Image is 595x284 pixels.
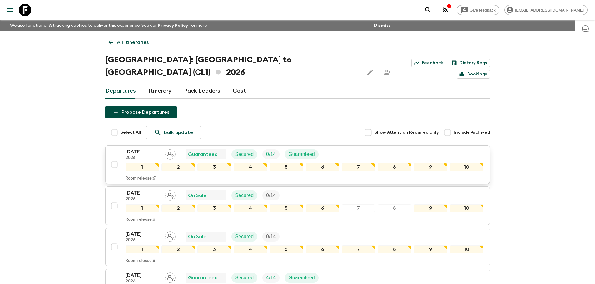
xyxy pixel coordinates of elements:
[466,8,499,12] span: Give feedback
[188,151,218,158] p: Guaranteed
[422,4,434,16] button: search adventures
[378,245,411,253] div: 8
[126,279,160,284] p: 2026
[288,274,315,282] p: Guaranteed
[126,217,156,222] p: Room release: 61
[414,163,447,171] div: 9
[450,245,483,253] div: 10
[146,126,201,139] a: Bulk update
[105,186,490,225] button: [DATE]2026Assign pack leaderOn SaleSecuredTrip Fill12345678910Room release:61
[161,245,195,253] div: 2
[197,204,231,212] div: 3
[306,163,339,171] div: 6
[117,39,149,46] p: All itineraries
[126,272,160,279] p: [DATE]
[126,163,159,171] div: 1
[457,5,499,15] a: Give feedback
[262,149,280,159] div: Trip Fill
[374,129,439,136] span: Show Attention Required only
[105,36,152,49] a: All itineraries
[126,204,159,212] div: 1
[126,245,159,253] div: 1
[165,274,176,279] span: Assign pack leader
[184,84,220,99] a: Pack Leaders
[372,21,392,30] button: Dismiss
[270,204,303,212] div: 5
[342,245,375,253] div: 7
[235,151,254,158] p: Secured
[270,245,303,253] div: 5
[306,204,339,212] div: 6
[288,151,315,158] p: Guaranteed
[197,245,231,253] div: 3
[266,233,276,240] p: 0 / 14
[234,204,267,212] div: 4
[188,233,206,240] p: On Sale
[231,149,258,159] div: Secured
[158,23,188,28] a: Privacy Policy
[161,163,195,171] div: 2
[262,190,280,200] div: Trip Fill
[231,190,258,200] div: Secured
[234,245,267,253] div: 4
[105,54,359,79] h1: [GEOGRAPHIC_DATA]: [GEOGRAPHIC_DATA] to [GEOGRAPHIC_DATA] (CL1) 2026
[126,176,156,181] p: Room release: 61
[235,192,254,199] p: Secured
[262,273,280,283] div: Trip Fill
[126,148,160,156] p: [DATE]
[378,163,411,171] div: 8
[105,84,136,99] a: Departures
[450,204,483,212] div: 10
[266,151,276,158] p: 0 / 14
[105,228,490,266] button: [DATE]2026Assign pack leaderOn SaleSecuredTrip Fill12345678910Room release:61
[165,151,176,156] span: Assign pack leader
[342,163,375,171] div: 7
[126,197,160,202] p: 2026
[266,192,276,199] p: 0 / 14
[234,163,267,171] div: 4
[105,106,177,118] button: Propose Departures
[411,59,446,67] a: Feedback
[364,66,376,79] button: Edit this itinerary
[454,129,490,136] span: Include Archived
[126,258,156,263] p: Room release: 61
[235,274,254,282] p: Secured
[306,245,339,253] div: 6
[126,238,160,243] p: 2026
[7,20,210,31] p: We use functional & tracking cookies to deliver this experience. See our for more.
[148,84,171,99] a: Itinerary
[450,163,483,171] div: 10
[231,273,258,283] div: Secured
[126,230,160,238] p: [DATE]
[270,163,303,171] div: 5
[121,129,141,136] span: Select All
[126,156,160,161] p: 2026
[414,245,447,253] div: 9
[414,204,447,212] div: 9
[233,84,246,99] a: Cost
[449,59,490,67] a: Dietary Reqs
[164,129,193,136] p: Bulk update
[381,66,394,79] span: Share this itinerary
[165,233,176,238] span: Assign pack leader
[266,274,276,282] p: 4 / 14
[161,204,195,212] div: 2
[457,70,490,79] a: Bookings
[262,232,280,242] div: Trip Fill
[197,163,231,171] div: 3
[4,4,16,16] button: menu
[235,233,254,240] p: Secured
[188,274,218,282] p: Guaranteed
[504,5,588,15] div: [EMAIL_ADDRESS][DOMAIN_NAME]
[342,204,375,212] div: 7
[378,204,411,212] div: 8
[231,232,258,242] div: Secured
[512,8,587,12] span: [EMAIL_ADDRESS][DOMAIN_NAME]
[126,189,160,197] p: [DATE]
[165,192,176,197] span: Assign pack leader
[188,192,206,199] p: On Sale
[105,145,490,184] button: [DATE]2026Assign pack leaderGuaranteedSecuredTrip FillGuaranteed12345678910Room release:61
